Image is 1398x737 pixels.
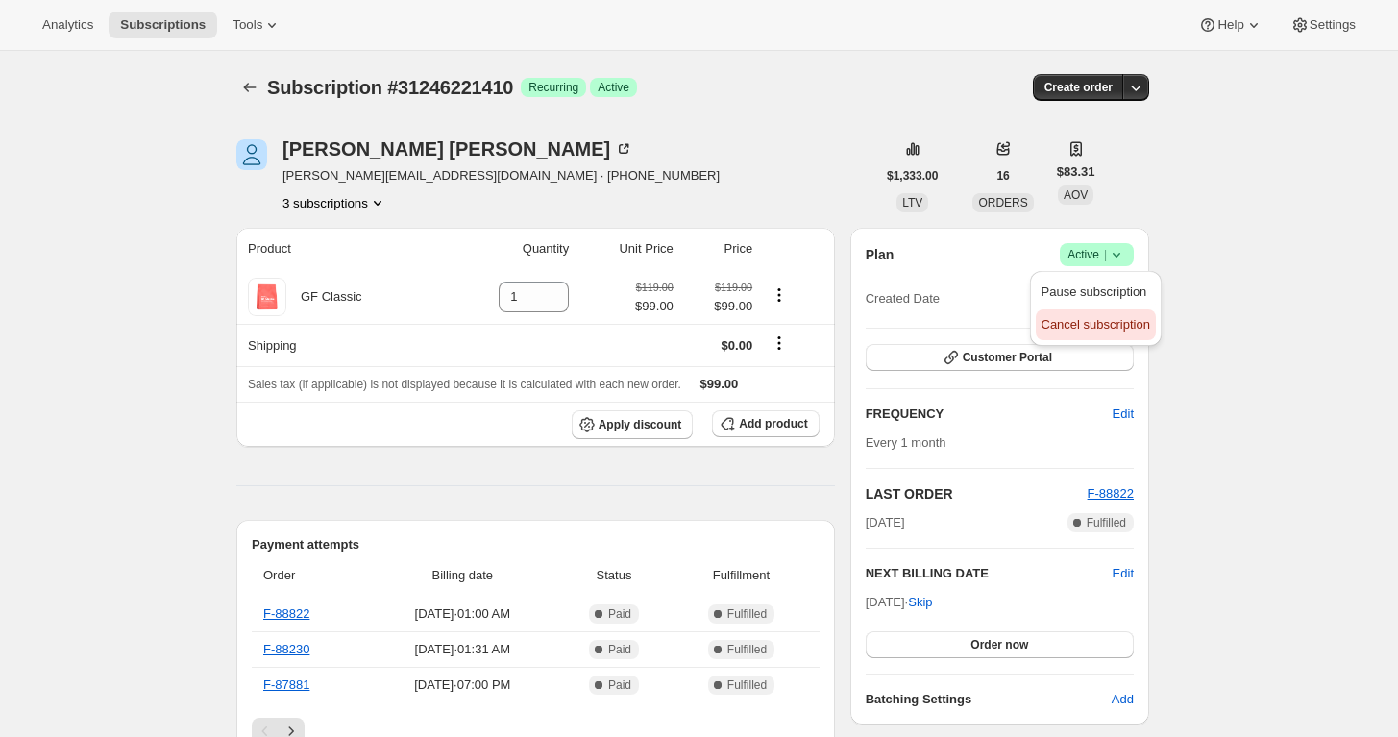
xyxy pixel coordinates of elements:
[685,297,752,316] span: $99.00
[896,587,944,618] button: Skip
[636,282,674,293] small: $119.00
[908,593,932,612] span: Skip
[727,606,767,622] span: Fulfilled
[252,535,820,554] h2: Payment attempts
[866,245,895,264] h2: Plan
[727,642,767,657] span: Fulfilled
[1279,12,1367,38] button: Settings
[608,606,631,622] span: Paid
[700,377,739,391] span: $99.00
[887,168,938,184] span: $1,333.00
[282,166,720,185] span: [PERSON_NAME][EMAIL_ADDRESS][DOMAIN_NAME] · [PHONE_NUMBER]
[372,640,553,659] span: [DATE] · 01:31 AM
[575,228,679,270] th: Unit Price
[1057,162,1095,182] span: $83.31
[1113,564,1134,583] button: Edit
[528,80,578,95] span: Recurring
[267,77,513,98] span: Subscription #31246221410
[31,12,105,38] button: Analytics
[282,193,387,212] button: Product actions
[866,631,1134,658] button: Order now
[866,513,905,532] span: [DATE]
[1087,515,1126,530] span: Fulfilled
[248,378,681,391] span: Sales tax (if applicable) is not displayed because it is calculated with each new order.
[1067,245,1126,264] span: Active
[963,350,1052,365] span: Customer Portal
[221,12,293,38] button: Tools
[902,196,922,209] span: LTV
[875,162,949,189] button: $1,333.00
[1036,309,1156,340] button: Cancel subscription
[996,168,1009,184] span: 16
[598,80,629,95] span: Active
[722,338,753,353] span: $0.00
[109,12,217,38] button: Subscriptions
[263,642,309,656] a: F-88230
[1044,80,1113,95] span: Create order
[727,677,767,693] span: Fulfilled
[635,297,674,316] span: $99.00
[764,332,795,354] button: Shipping actions
[866,564,1113,583] h2: NEXT BILLING DATE
[572,410,694,439] button: Apply discount
[1033,74,1124,101] button: Create order
[866,484,1088,504] h2: LAST ORDER
[866,690,1112,709] h6: Batching Settings
[282,139,633,159] div: [PERSON_NAME] [PERSON_NAME]
[1104,247,1107,262] span: |
[608,677,631,693] span: Paid
[764,284,795,306] button: Product actions
[233,17,262,33] span: Tools
[1100,684,1145,715] button: Add
[1101,399,1145,430] button: Edit
[445,228,575,270] th: Quantity
[1310,17,1356,33] span: Settings
[739,416,807,431] span: Add product
[866,405,1113,424] h2: FREQUENCY
[970,637,1028,652] span: Order now
[866,344,1134,371] button: Customer Portal
[679,228,758,270] th: Price
[120,17,206,33] span: Subscriptions
[1036,277,1156,307] button: Pause subscription
[866,289,940,308] span: Created Date
[236,139,267,170] span: Susan Tallman
[1088,486,1134,501] a: F-88822
[372,676,553,695] span: [DATE] · 07:00 PM
[1112,690,1134,709] span: Add
[286,287,362,307] div: GF Classic
[712,410,819,437] button: Add product
[1113,405,1134,424] span: Edit
[608,642,631,657] span: Paid
[565,566,664,585] span: Status
[985,162,1020,189] button: 16
[866,435,946,450] span: Every 1 month
[1187,12,1274,38] button: Help
[1042,317,1150,332] span: Cancel subscription
[42,17,93,33] span: Analytics
[236,74,263,101] button: Subscriptions
[674,566,807,585] span: Fulfillment
[252,554,366,597] th: Order
[1042,284,1147,299] span: Pause subscription
[372,566,553,585] span: Billing date
[599,417,682,432] span: Apply discount
[372,604,553,624] span: [DATE] · 01:00 AM
[236,324,445,366] th: Shipping
[866,595,933,609] span: [DATE] ·
[715,282,752,293] small: $119.00
[1217,17,1243,33] span: Help
[1088,484,1134,504] button: F-88822
[263,677,309,692] a: F-87881
[1064,188,1088,202] span: AOV
[978,196,1027,209] span: ORDERS
[236,228,445,270] th: Product
[263,606,309,621] a: F-88822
